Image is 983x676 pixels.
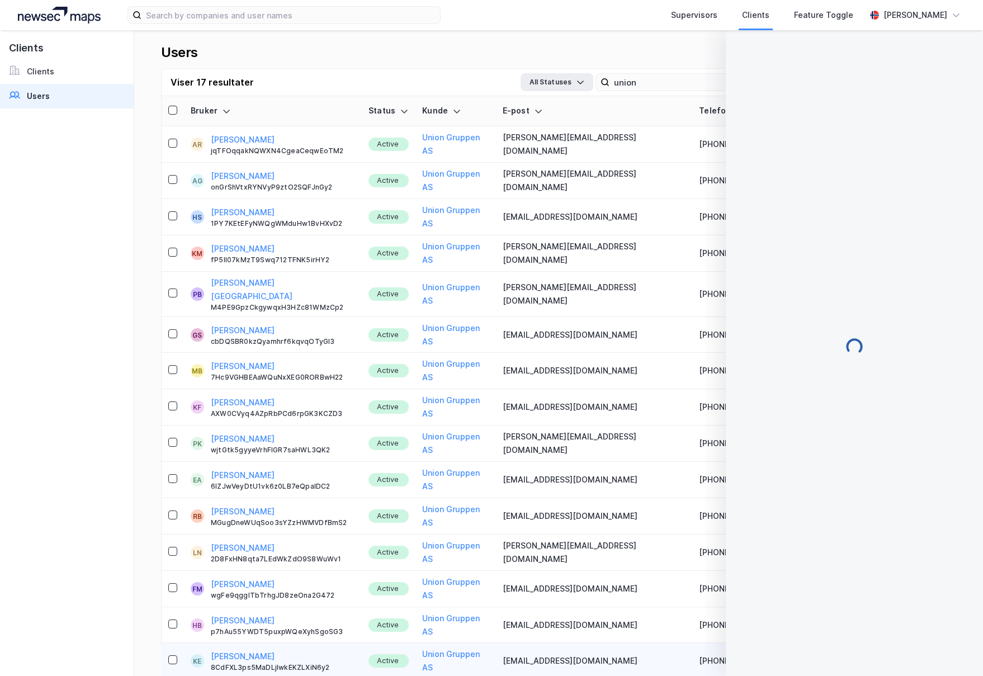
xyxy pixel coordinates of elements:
[422,647,489,674] button: Union Gruppen AS
[699,328,777,342] div: [PHONE_NUMBER]
[845,338,863,356] img: spinner.a6d8c91a73a9ac5275cf975e30b51cfb.svg
[192,618,202,632] div: HB
[496,462,693,498] td: [EMAIL_ADDRESS][DOMAIN_NAME]
[211,505,275,518] button: [PERSON_NAME]
[742,8,769,22] div: Clients
[193,654,201,668] div: KE
[496,272,693,317] td: [PERSON_NAME][EMAIL_ADDRESS][DOMAIN_NAME]
[192,138,202,151] div: AR
[496,235,693,272] td: [PERSON_NAME][EMAIL_ADDRESS][DOMAIN_NAME]
[211,256,355,264] div: fP5ll07kMzT9Swq712TFNK5irHY2
[193,400,201,414] div: KF
[171,75,254,89] div: Viser 17 resultater
[211,133,275,146] button: [PERSON_NAME]
[422,240,489,267] button: Union Gruppen AS
[927,622,983,676] iframe: Chat Widget
[699,654,777,668] div: [PHONE_NUMBER]
[191,106,355,116] div: Bruker
[699,618,777,632] div: [PHONE_NUMBER]
[496,163,693,199] td: [PERSON_NAME][EMAIL_ADDRESS][DOMAIN_NAME]
[192,582,202,595] div: FM
[422,430,489,457] button: Union Gruppen AS
[211,409,355,418] div: AXW0CVyq4AZpRbPCd6rpGK3KCZD3
[521,73,593,91] button: All Statuses
[193,509,202,523] div: RB
[699,210,777,224] div: [PHONE_NUMBER]
[211,169,275,183] button: [PERSON_NAME]
[211,578,275,591] button: [PERSON_NAME]
[699,437,777,450] div: [PHONE_NUMBER]
[141,7,436,23] input: Search by companies and user names
[794,8,853,22] div: Feature Toggle
[211,650,275,663] button: [PERSON_NAME]
[496,571,693,607] td: [EMAIL_ADDRESS][DOMAIN_NAME]
[699,287,777,301] div: [PHONE_NUMBER]
[211,663,355,672] div: 8CdFXL3ps5MaDLjlwkEKZLXiN6y2
[496,607,693,644] td: [EMAIL_ADDRESS][DOMAIN_NAME]
[496,199,693,235] td: [EMAIL_ADDRESS][DOMAIN_NAME]
[18,7,101,23] img: logo.a4113a55bc3d86da70a041830d287a7e.svg
[422,131,489,158] button: Union Gruppen AS
[699,247,777,260] div: [PHONE_NUMBER]
[422,204,489,230] button: Union Gruppen AS
[699,400,777,414] div: [PHONE_NUMBER]
[422,106,489,116] div: Kunde
[422,503,489,530] button: Union Gruppen AS
[671,8,717,22] div: Supervisors
[211,360,275,373] button: [PERSON_NAME]
[211,446,355,455] div: wjtGtk5gyyeVrhFIGR7saHWL3QK2
[192,210,202,224] div: HS
[422,167,489,194] button: Union Gruppen AS
[496,498,693,535] td: [EMAIL_ADDRESS][DOMAIN_NAME]
[211,324,275,337] button: [PERSON_NAME]
[27,89,50,103] div: Users
[193,437,202,450] div: PK
[496,353,693,389] td: [EMAIL_ADDRESS][DOMAIN_NAME]
[422,357,489,384] button: Union Gruppen AS
[211,337,355,346] div: cbDQSBR0kzQyamhrf6kqvqOTyGI3
[496,317,693,353] td: [EMAIL_ADDRESS][DOMAIN_NAME]
[211,146,355,155] div: jqTFOqqakNQWXN4CgeaCeqwEoTM2
[27,65,54,78] div: Clients
[503,106,686,116] div: E-post
[699,364,777,377] div: [PHONE_NUMBER]
[699,473,777,486] div: [PHONE_NUMBER]
[211,518,355,527] div: MGugDneWUqSoo3sYZzHWMVDfBmS2
[161,44,198,62] div: Users
[496,535,693,571] td: [PERSON_NAME][EMAIL_ADDRESS][DOMAIN_NAME]
[699,106,777,116] div: Telefonnummer
[193,287,202,301] div: PB
[211,303,355,312] div: M4PE9GpzCkgywqxH3HZc81WMzCp2
[193,473,202,486] div: EA
[193,546,202,559] div: LN
[368,106,409,116] div: Status
[211,541,275,555] button: [PERSON_NAME]
[699,138,777,151] div: [PHONE_NUMBER]
[192,174,202,187] div: AG
[211,432,275,446] button: [PERSON_NAME]
[211,373,355,382] div: 7Hc9VGHBEAaWQuNxXEG0RORBwH22
[211,206,275,219] button: [PERSON_NAME]
[192,364,202,377] div: MB
[699,509,777,523] div: [PHONE_NUMBER]
[496,426,693,462] td: [PERSON_NAME][EMAIL_ADDRESS][DOMAIN_NAME]
[422,575,489,602] button: Union Gruppen AS
[211,396,275,409] button: [PERSON_NAME]
[192,328,202,342] div: GS
[883,8,947,22] div: [PERSON_NAME]
[211,591,355,600] div: wgFe9qggITbTrhgJD8zeOna2G472
[422,322,489,348] button: Union Gruppen AS
[699,546,777,559] div: [PHONE_NUMBER]
[211,614,275,627] button: [PERSON_NAME]
[422,612,489,639] button: Union Gruppen AS
[211,627,355,636] div: p7hAu55YWDT5puxpWQeXyhSgoSG3
[211,469,275,482] button: [PERSON_NAME]
[422,394,489,420] button: Union Gruppen AS
[211,482,355,491] div: 6IZJwVeyDtU1vk6z0LB7eQpalDC2
[496,389,693,426] td: [EMAIL_ADDRESS][DOMAIN_NAME]
[211,555,355,564] div: 2D8FxHN8qta7LEdWkZdO9S8WuWv1
[699,582,777,595] div: [PHONE_NUMBER]
[422,281,489,308] button: Union Gruppen AS
[211,276,355,303] button: [PERSON_NAME][GEOGRAPHIC_DATA]
[927,622,983,676] div: Kontrollprogram for chat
